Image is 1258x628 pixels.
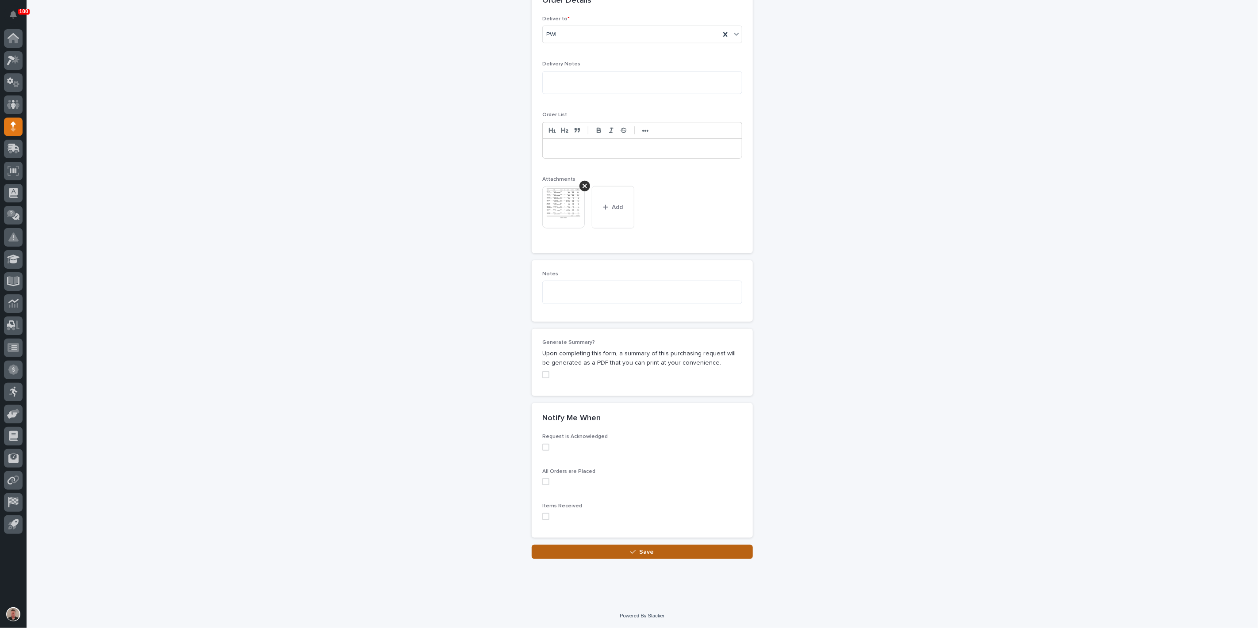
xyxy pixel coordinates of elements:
[4,605,23,624] button: users-avatar
[542,434,608,439] span: Request is Acknowledged
[542,469,595,474] span: All Orders are Placed
[542,16,570,22] span: Deliver to
[592,186,634,228] button: Add
[542,61,580,67] span: Delivery Notes
[542,112,567,118] span: Order List
[532,545,753,559] button: Save
[546,30,556,39] span: PWI
[639,125,652,136] button: •••
[542,349,742,368] p: Upon completing this form, a summary of this purchasing request will be generated as a PDF that y...
[542,414,601,423] h2: Notify Me When
[542,503,582,509] span: Items Received
[542,340,595,345] span: Generate Summary?
[620,613,664,618] a: Powered By Stacker
[11,11,23,25] div: Notifications100
[542,271,558,277] span: Notes
[640,548,654,556] span: Save
[4,5,23,24] button: Notifications
[19,8,28,15] p: 100
[542,177,575,182] span: Attachments
[642,127,649,134] strong: •••
[612,203,623,211] span: Add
